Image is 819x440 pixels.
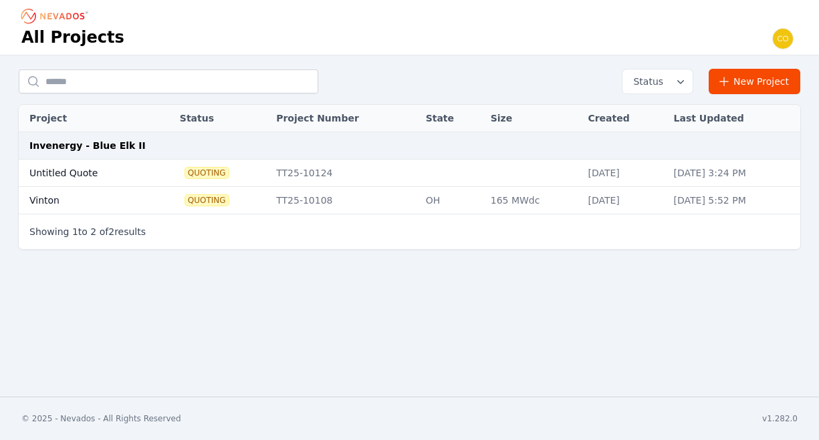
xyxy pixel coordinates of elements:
[185,195,229,206] span: Quoting
[667,105,800,132] th: Last Updated
[21,5,92,27] nav: Breadcrumb
[772,28,794,49] img: controlroomoperator@invenergy.com
[19,187,800,214] tr: VintonQuotingTT25-10108OH165 MWdc[DATE][DATE] 5:52 PM
[173,105,269,132] th: Status
[269,187,419,214] td: TT25-10108
[269,160,419,187] td: TT25-10124
[19,160,152,187] td: Untitled Quote
[667,187,800,214] td: [DATE] 5:52 PM
[185,168,229,178] span: Quoting
[484,105,582,132] th: Size
[581,187,667,214] td: [DATE]
[667,160,800,187] td: [DATE] 3:24 PM
[29,225,146,238] p: Showing to of results
[19,132,800,160] td: Invenergy - Blue Elk II
[419,187,484,214] td: OH
[21,27,124,48] h1: All Projects
[762,413,798,424] div: v1.282.0
[484,187,582,214] td: 165 MWdc
[269,105,419,132] th: Project Number
[581,160,667,187] td: [DATE]
[108,226,114,237] span: 2
[19,105,152,132] th: Project
[19,160,800,187] tr: Untitled QuoteQuotingTT25-10124[DATE][DATE] 3:24 PM
[622,69,693,93] button: Status
[628,75,663,88] span: Status
[90,226,96,237] span: 2
[72,226,78,237] span: 1
[419,105,484,132] th: State
[709,69,800,94] a: New Project
[19,187,152,214] td: Vinton
[21,413,181,424] div: © 2025 - Nevados - All Rights Reserved
[581,105,667,132] th: Created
